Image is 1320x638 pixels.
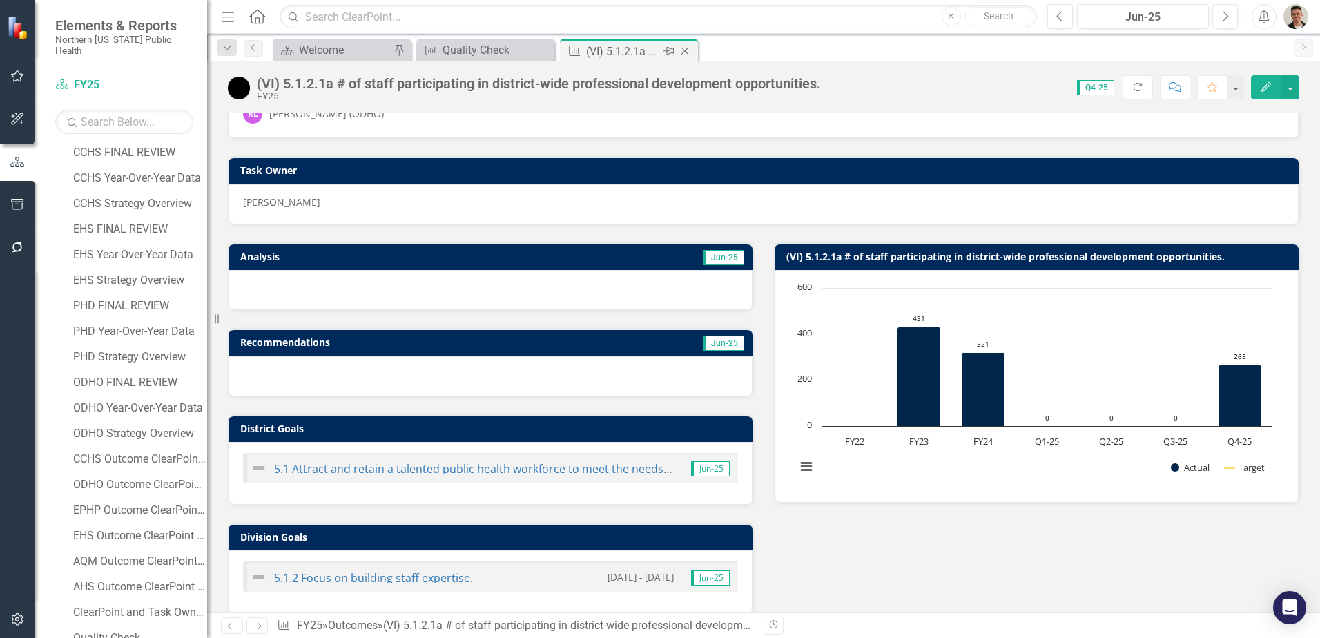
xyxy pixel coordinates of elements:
span: Q4-25 [1077,80,1114,95]
text: 400 [797,327,812,339]
path: Q4-25, 265. Actual. [1219,365,1262,427]
h3: (VI) 5.1.2.1a # of staff participating in district-wide professional development opportunities. [786,251,1292,262]
span: Jun-25 [703,336,744,351]
text: Q2-25 [1099,435,1123,447]
a: 5.1 Attract and retain a talented public health workforce to meet the needs of [GEOGRAPHIC_DATA]. [274,461,792,476]
div: (VI) 5.1.2.1a # of staff participating in district-wide professional development opportunities. [383,619,828,632]
path: FY23, 431. Actual. [897,327,941,427]
text: 0 [1174,413,1178,423]
div: EHS FINAL REVIEW [73,223,207,235]
div: » » [277,618,753,634]
a: EHS Strategy Overview [70,269,207,291]
h3: Recommendations [240,337,583,347]
a: 5.1.2 Focus on building staff expertise. [274,570,473,586]
a: EPHP Outcome ClearPoint and Task Owners [70,499,207,521]
div: FY25 [257,91,821,101]
div: Open Intercom Messenger [1273,591,1306,624]
a: ODHO Year-Over-Year Data [70,397,207,419]
div: EPHP Outcome ClearPoint and Task Owners [73,504,207,516]
div: ODHO FINAL REVIEW [73,376,207,389]
span: Jun-25 [703,250,744,265]
a: ODHO FINAL REVIEW [70,371,207,394]
a: Outcomes [328,619,378,632]
text: 265 [1234,351,1246,361]
div: [PERSON_NAME] [243,195,1284,209]
div: (VI) 5.1.2.1a # of staff participating in district-wide professional development opportunities. [257,76,821,91]
span: Search [984,10,1013,21]
input: Search ClearPoint... [280,5,1037,29]
div: Quality Check [443,41,551,59]
div: ClearPoint and Task Owners [73,606,207,619]
div: AQM Outcome ClearPoint and Task Owners [73,555,207,568]
h3: Task Owner [240,165,1292,175]
text: 0 [807,418,812,431]
h3: District Goals [240,423,746,434]
a: EHS Year-Over-Year Data [70,244,207,266]
img: Not Defined [251,460,267,476]
button: Show Target [1225,461,1265,474]
span: Jun-25 [691,461,730,476]
a: PHD Strategy Overview [70,346,207,368]
svg: Interactive chart [789,281,1279,488]
div: Welcome [299,41,390,59]
a: AQM Outcome ClearPoint and Task Owners [70,550,207,572]
a: PHD FINAL REVIEW [70,295,207,317]
a: CCHS FINAL REVIEW [70,142,207,164]
button: Show Actual [1171,461,1210,474]
div: Chart. Highcharts interactive chart. [789,281,1284,488]
text: FY23 [909,435,929,447]
text: 600 [797,280,812,293]
div: EHS Outcome ClearPoint and Task Owners [73,530,207,542]
span: Jun-25 [691,570,730,586]
text: 431 [913,313,925,323]
a: Welcome [276,41,390,59]
text: Q3-25 [1163,435,1187,447]
div: RL [243,104,262,124]
div: (VI) 5.1.2.1a # of staff participating in district-wide professional development opportunities. [586,43,660,60]
text: FY22 [845,435,864,447]
small: Northern [US_STATE] Public Health [55,34,193,57]
div: PHD FINAL REVIEW [73,300,207,312]
span: Elements & Reports [55,17,193,34]
h3: Analysis [240,251,483,262]
text: 200 [797,372,812,385]
div: Jun-25 [1082,9,1204,26]
div: [PERSON_NAME] (ODHO) [269,107,384,121]
a: AHS Outcome ClearPoint and Task Owners [70,576,207,598]
a: ClearPoint and Task Owners [70,601,207,623]
text: Q1-25 [1035,435,1059,447]
img: Not Defined [251,569,267,586]
input: Search Below... [55,110,193,134]
h3: Division Goals [240,532,746,542]
a: EHS Outcome ClearPoint and Task Owners [70,525,207,547]
small: [DATE] - [DATE] [608,570,674,583]
a: CCHS Year-Over-Year Data [70,167,207,189]
a: FY25 [55,77,193,93]
img: ClearPoint Strategy [7,15,31,39]
button: Search [964,7,1033,26]
button: Jun-25 [1077,4,1209,29]
a: ODHO Strategy Overview [70,423,207,445]
div: ODHO Outcome ClearPoint and Task Owners [73,478,207,491]
div: EHS Year-Over-Year Data [73,249,207,261]
div: ODHO Year-Over-Year Data [73,402,207,414]
button: View chart menu, Chart [797,457,816,476]
div: CCHS Outcome ClearPoint and Task Owners [73,453,207,465]
div: EHS Strategy Overview [73,274,207,287]
div: PHD Year-Over-Year Data [73,325,207,338]
a: ODHO Outcome ClearPoint and Task Owners [70,474,207,496]
text: 0 [1109,413,1114,423]
text: FY24 [973,435,993,447]
text: 321 [977,339,989,349]
img: Mike Escobar [1283,4,1308,29]
text: Q4-25 [1227,435,1252,447]
a: FY25 [297,619,322,632]
a: CCHS Outcome ClearPoint and Task Owners [70,448,207,470]
text: 0 [1045,413,1049,423]
img: Volume Indicator [228,77,250,99]
div: ODHO Strategy Overview [73,427,207,440]
a: EHS FINAL REVIEW [70,218,207,240]
div: PHD Strategy Overview [73,351,207,363]
a: Quality Check [420,41,551,59]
